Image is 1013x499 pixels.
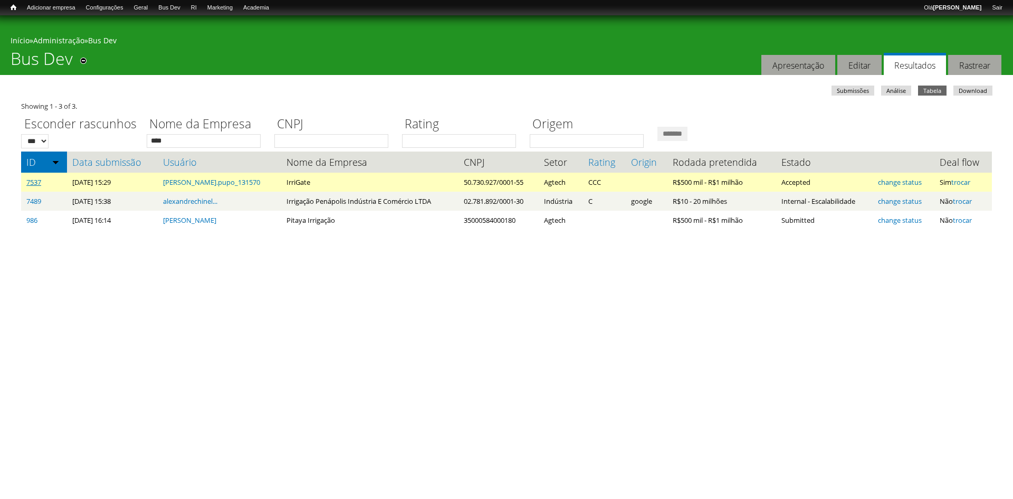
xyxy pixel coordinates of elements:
a: Olá[PERSON_NAME] [919,3,987,13]
td: 02.781.892/0001-30 [458,192,539,211]
td: R$500 mil - R$1 milhão [667,211,776,230]
td: Agtech [539,211,584,230]
a: trocar [953,196,972,206]
span: Início [11,4,16,11]
h1: Bus Dev [11,49,73,75]
td: Internal - Escalabilidade [776,192,873,211]
th: Estado [776,152,873,173]
img: ordem crescente [52,158,59,165]
a: Rastrear [948,55,1001,76]
a: ID [26,157,62,167]
a: Submissões [832,86,874,96]
a: Editar [837,55,882,76]
th: CNPJ [458,152,539,173]
div: Showing 1 - 3 of 3. [21,101,992,111]
label: Origem [530,115,651,134]
td: 35000584000180 [458,211,539,230]
a: Sair [987,3,1008,13]
a: Academia [238,3,274,13]
a: Início [11,35,30,45]
a: [PERSON_NAME].pupo_131570 [163,177,260,187]
td: Não [934,192,992,211]
a: Rating [588,157,620,167]
td: Não [934,211,992,230]
a: Apresentação [761,55,835,76]
th: Rodada pretendida [667,152,776,173]
a: Tabela [918,86,947,96]
a: change status [878,215,922,225]
a: Download [953,86,992,96]
td: Indústria [539,192,584,211]
a: Marketing [202,3,238,13]
td: 50.730.927/0001-55 [458,173,539,192]
label: CNPJ [274,115,395,134]
a: Bus Dev [153,3,186,13]
a: Resultados [884,53,946,76]
a: RI [186,3,202,13]
td: google [626,192,667,211]
a: Adicionar empresa [22,3,81,13]
td: R$500 mil - R$1 milhão [667,173,776,192]
td: Accepted [776,173,873,192]
a: change status [878,196,922,206]
label: Rating [402,115,523,134]
a: alexandrechinel... [163,196,217,206]
th: Setor [539,152,584,173]
a: Usuário [163,157,275,167]
td: IrriGate [281,173,458,192]
a: Bus Dev [88,35,117,45]
td: C [583,192,626,211]
a: 986 [26,215,37,225]
a: Análise [881,86,911,96]
td: CCC [583,173,626,192]
strong: [PERSON_NAME] [933,4,981,11]
a: change status [878,177,922,187]
label: Nome da Empresa [147,115,267,134]
th: Deal flow [934,152,992,173]
td: [DATE] 16:14 [67,211,158,230]
td: Agtech [539,173,584,192]
td: R$10 - 20 milhões [667,192,776,211]
td: Submitted [776,211,873,230]
a: Data submissão [72,157,153,167]
a: [PERSON_NAME] [163,215,216,225]
a: Origin [631,157,662,167]
a: 7537 [26,177,41,187]
td: Irrigação Penápolis Indústria E Comércio LTDA [281,192,458,211]
div: » » [11,35,1002,49]
a: trocar [953,215,972,225]
td: Sim [934,173,992,192]
a: trocar [951,177,970,187]
td: [DATE] 15:38 [67,192,158,211]
a: 7489 [26,196,41,206]
a: Administração [33,35,84,45]
a: Configurações [81,3,129,13]
td: Pitaya Irrigação [281,211,458,230]
td: [DATE] 15:29 [67,173,158,192]
a: Geral [128,3,153,13]
label: Esconder rascunhos [21,115,140,134]
th: Nome da Empresa [281,152,458,173]
a: Início [5,3,22,13]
